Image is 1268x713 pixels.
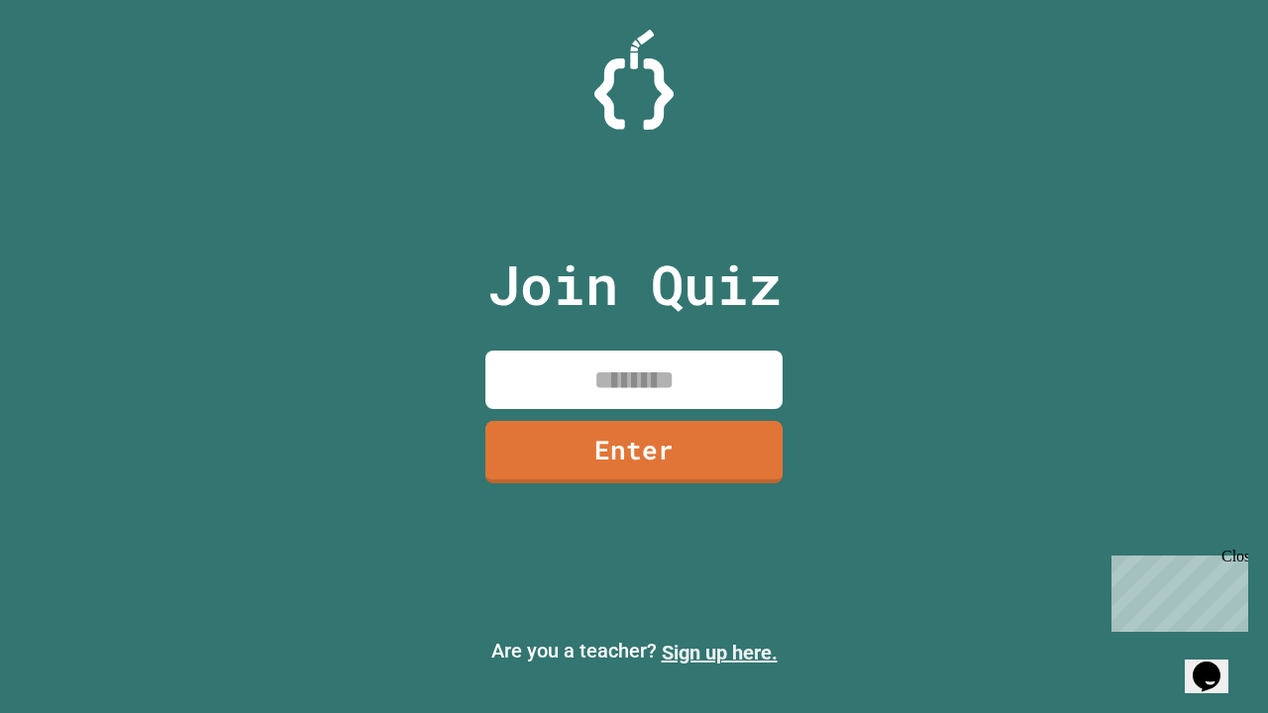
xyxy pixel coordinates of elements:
p: Join Quiz [487,244,782,326]
iframe: chat widget [1185,634,1248,693]
img: Logo.svg [594,30,674,130]
p: Are you a teacher? [16,636,1252,667]
a: Enter [485,421,783,483]
div: Chat with us now!Close [8,8,137,126]
a: Sign up here. [662,641,778,664]
iframe: chat widget [1104,548,1248,632]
